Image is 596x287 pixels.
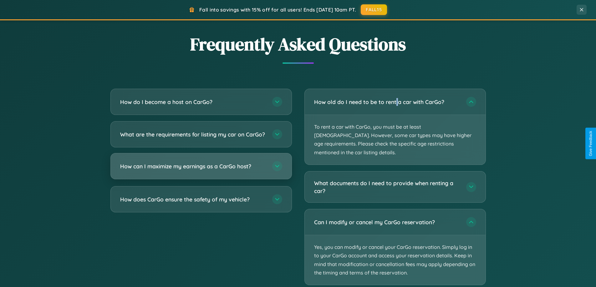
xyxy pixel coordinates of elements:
[314,179,460,195] h3: What documents do I need to provide when renting a car?
[110,32,486,56] h2: Frequently Asked Questions
[199,7,356,13] span: Fall into savings with 15% off for all users! Ends [DATE] 10am PT.
[120,98,266,106] h3: How do I become a host on CarGo?
[361,4,387,15] button: FALL15
[588,131,593,156] div: Give Feedback
[120,131,266,138] h3: What are the requirements for listing my car on CarGo?
[314,98,460,106] h3: How old do I need to be to rent a car with CarGo?
[314,218,460,226] h3: Can I modify or cancel my CarGo reservation?
[120,195,266,203] h3: How does CarGo ensure the safety of my vehicle?
[305,115,486,165] p: To rent a car with CarGo, you must be at least [DEMOGRAPHIC_DATA]. However, some car types may ha...
[305,235,486,285] p: Yes, you can modify or cancel your CarGo reservation. Simply log in to your CarGo account and acc...
[120,162,266,170] h3: How can I maximize my earnings as a CarGo host?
